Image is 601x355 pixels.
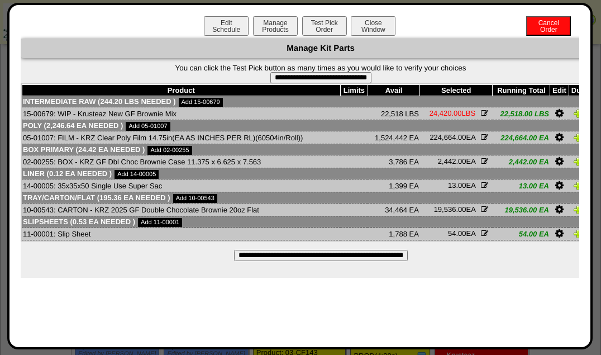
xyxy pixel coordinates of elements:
[138,218,182,227] a: Add 11-00001
[574,229,583,238] img: Duplicate Item
[574,205,583,214] img: Duplicate Item
[22,203,341,216] td: 10-00543: CARTON - KRZ 2025 GF Double Chocolate Brownie 20oz Flat
[22,107,341,120] td: 15-00679: WIP - Krusteaz New GF Brownie Mix
[368,131,419,144] td: 1,524,442 EA
[493,179,550,192] td: 13.00 EA
[341,85,368,96] th: Limits
[430,109,475,117] span: LBS
[448,229,466,238] span: 54.00
[493,228,550,240] td: 54.00 EA
[430,133,475,141] span: EA
[438,157,466,165] span: 2,442.00
[22,85,341,96] th: Product
[368,155,419,168] td: 3,786 EA
[351,16,395,36] button: CloseWindow
[574,133,583,142] img: Duplicate Item
[22,155,341,168] td: 02-00255: BOX - KRZ GF Dbl Choc Brownie Case 11.375 x 6.625 x 7.563
[493,107,550,120] td: 22,518.00 LBS
[204,16,249,36] button: EditSchedule
[550,85,569,96] th: Edit
[22,228,341,240] td: 11-00001: Slip Sheet
[430,109,462,117] span: 24,420.00
[126,122,170,131] a: Add 05-01007
[368,228,419,240] td: 1,788 EA
[22,131,341,144] td: 05-01007: FILM - KRZ Clear Poly Film 14.75in(EA AS INCHES PER RL)(60504in/Roll))
[493,203,550,216] td: 19,536.00 EA
[493,85,550,96] th: Running Total
[115,170,159,179] a: Add 14-00005
[574,157,583,166] img: Duplicate Item
[448,181,475,190] span: EA
[569,85,588,96] th: Dup
[368,107,419,120] td: 22,518 LBS
[368,179,419,192] td: 1,399 EA
[526,16,571,36] button: CancelOrder
[574,181,583,190] img: Duplicate Item
[574,109,583,118] img: Duplicate Item
[173,194,217,203] a: Add 10-00543
[368,203,419,216] td: 34,464 EA
[493,131,550,144] td: 224,664.00 EA
[448,181,466,190] span: 13.00
[22,179,341,192] td: 14-00005: 35x35x50 Single Use Super Sac
[147,146,192,155] a: Add 02-00255
[368,85,419,96] th: Avail
[448,229,475,238] span: EA
[253,16,298,36] button: ManageProducts
[420,85,493,96] th: Selected
[302,16,347,36] button: Test PickOrder
[179,98,223,107] a: Add 15-00679
[493,155,550,168] td: 2,442.00 EA
[430,133,466,141] span: 224,664.00
[350,25,397,34] a: CloseWindow
[438,157,475,165] span: EA
[434,205,466,214] span: 19,536.00
[434,205,475,214] span: EA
